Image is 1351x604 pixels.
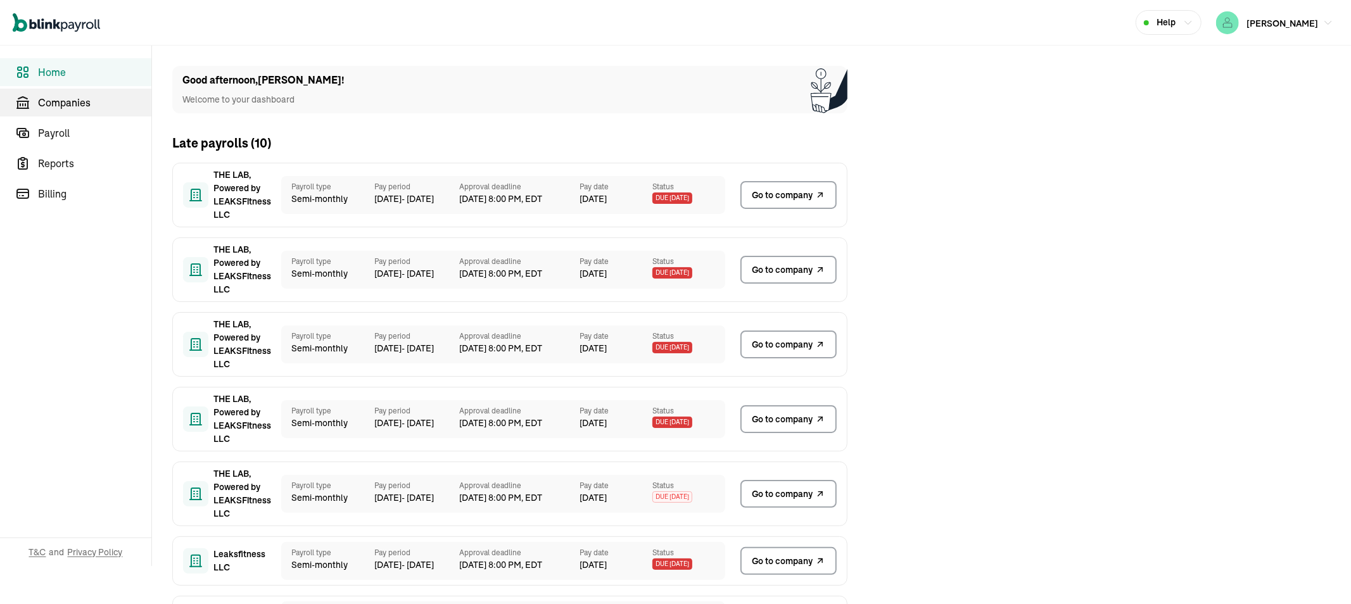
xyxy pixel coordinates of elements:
span: Semi-monthly [291,267,364,280]
span: Pay date [580,547,652,558]
span: T&C [29,546,46,558]
span: [DATE] - [DATE] [374,192,459,206]
span: Payroll type [291,405,364,417]
span: [DATE] - [DATE] [374,417,459,430]
h2: Late payrolls ( 10 ) [172,134,271,153]
span: Billing [38,186,151,201]
span: Payroll type [291,480,364,491]
span: THE LAB, Powered by LEAKSFitness LLC [213,318,277,371]
span: [DATE] 8:00 PM, EDT [459,267,580,280]
span: [DATE] [580,267,607,280]
img: Plant illustration [811,66,847,113]
p: Welcome to your dashboard [182,93,345,106]
span: Go to company [752,263,813,277]
span: [DATE] [580,417,607,430]
span: Status [652,181,725,192]
span: Semi-monthly [291,558,364,572]
span: THE LAB, Powered by LEAKSFitness LLC [213,243,277,296]
span: Privacy Policy [68,546,123,558]
span: Payroll type [291,547,364,558]
span: Due [DATE] [652,417,692,428]
span: Approval deadline [459,181,580,192]
span: THE LAB, Powered by LEAKSFitness LLC [213,168,277,222]
span: Status [652,330,725,342]
span: Leaksfitness LLC [213,548,277,574]
span: Status [652,256,725,267]
button: [PERSON_NAME] [1211,9,1338,37]
span: Status [652,480,725,491]
span: and [49,546,65,558]
span: Status [652,405,725,417]
span: Due [DATE] [652,491,692,503]
span: [DATE] 8:00 PM, EDT [459,491,580,505]
span: Home [38,65,151,80]
span: Pay period [374,547,459,558]
span: Pay date [580,330,652,342]
span: Approval deadline [459,405,580,417]
span: [PERSON_NAME] [1246,18,1318,29]
span: Pay date [580,405,652,417]
span: Due [DATE] [652,267,692,279]
span: Pay date [580,181,652,192]
span: [DATE] [580,491,607,505]
span: Pay period [374,480,459,491]
h1: Good afternoon , [PERSON_NAME] ! [182,73,345,88]
span: Go to company [752,555,813,568]
span: Semi-monthly [291,417,364,430]
span: Reports [38,156,151,171]
nav: Global [13,4,100,41]
span: Approval deadline [459,256,580,267]
span: Due [DATE] [652,192,692,204]
span: Payroll [38,125,151,141]
span: [DATE] 8:00 PM, EDT [459,192,580,206]
span: Payroll type [291,330,364,342]
span: Go to company [752,488,813,501]
span: Semi-monthly [291,342,364,355]
span: Approval deadline [459,547,580,558]
span: THE LAB, Powered by LEAKSFitness LLC [213,393,277,446]
span: [DATE] - [DATE] [374,491,459,505]
a: Go to company [740,256,837,284]
span: Payroll type [291,256,364,267]
span: Pay period [374,330,459,342]
span: [DATE] 8:00 PM, EDT [459,417,580,430]
span: Help [1157,16,1176,29]
span: [DATE] 8:00 PM, EDT [459,342,580,355]
a: Go to company [740,547,837,575]
span: [DATE] [580,192,607,206]
span: Pay date [580,256,652,267]
span: [DATE] [580,558,607,572]
span: Pay date [580,480,652,491]
button: Help [1136,10,1202,35]
span: Due [DATE] [652,558,692,570]
a: Go to company [740,405,837,433]
span: [DATE] - [DATE] [374,558,459,572]
span: Pay period [374,405,459,417]
span: Payroll type [291,181,364,192]
span: [DATE] - [DATE] [374,342,459,355]
span: Due [DATE] [652,342,692,353]
span: Companies [38,95,151,110]
span: [DATE] 8:00 PM, EDT [459,558,580,572]
iframe: Chat Widget [1141,467,1351,604]
span: Go to company [752,189,813,202]
span: Pay period [374,256,459,267]
span: Go to company [752,338,813,351]
span: Semi-monthly [291,491,364,505]
span: Status [652,547,725,558]
span: [DATE] [580,342,607,355]
span: THE LAB, Powered by LEAKSFitness LLC [213,467,277,520]
span: Go to company [752,413,813,426]
span: Approval deadline [459,480,580,491]
span: Pay period [374,181,459,192]
span: [DATE] - [DATE] [374,267,459,280]
span: Approval deadline [459,330,580,342]
a: Go to company [740,181,837,209]
a: Go to company [740,330,837,358]
span: Semi-monthly [291,192,364,206]
a: Go to company [740,480,837,508]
